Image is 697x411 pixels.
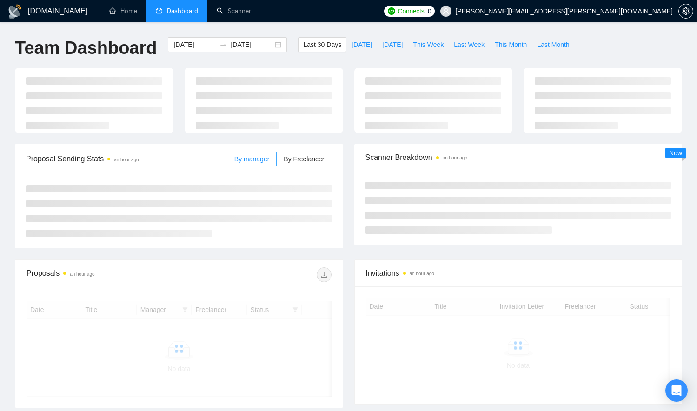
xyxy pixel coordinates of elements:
span: setting [679,7,693,15]
a: searchScanner [217,7,251,15]
a: homeHome [109,7,137,15]
span: Connects: [398,6,426,16]
span: Scanner Breakdown [365,152,671,163]
span: Invitations [366,267,671,279]
span: 0 [428,6,431,16]
time: an hour ago [443,155,467,160]
button: [DATE] [377,37,408,52]
span: dashboard [156,7,162,14]
time: an hour ago [410,271,434,276]
time: an hour ago [114,157,139,162]
button: Last Week [449,37,490,52]
span: to [219,41,227,48]
div: Open Intercom Messenger [665,379,688,402]
button: Last Month [532,37,574,52]
button: [DATE] [346,37,377,52]
input: End date [231,40,273,50]
h1: Team Dashboard [15,37,157,59]
span: By manager [234,155,269,163]
span: By Freelancer [284,155,324,163]
span: Last 30 Days [303,40,341,50]
button: This Week [408,37,449,52]
span: swap-right [219,41,227,48]
span: Dashboard [167,7,198,15]
span: This Month [495,40,527,50]
span: New [669,149,682,157]
button: This Month [490,37,532,52]
button: Last 30 Days [298,37,346,52]
span: user [443,8,449,14]
span: [DATE] [352,40,372,50]
img: logo [7,4,22,19]
span: Proposal Sending Stats [26,153,227,165]
span: [DATE] [382,40,403,50]
button: setting [678,4,693,19]
span: Last Month [537,40,569,50]
input: Start date [173,40,216,50]
div: Proposals [27,267,179,282]
a: setting [678,7,693,15]
span: This Week [413,40,444,50]
span: Last Week [454,40,485,50]
time: an hour ago [70,272,94,277]
img: upwork-logo.png [388,7,395,15]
